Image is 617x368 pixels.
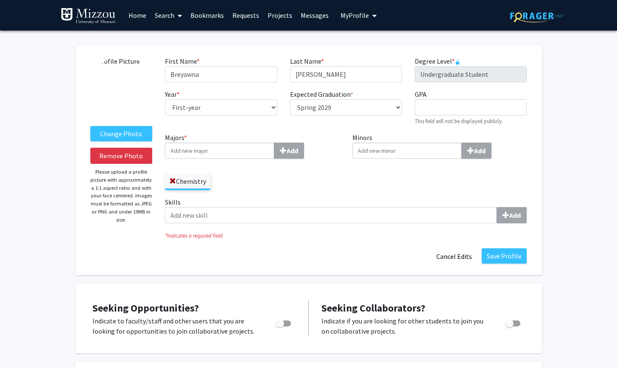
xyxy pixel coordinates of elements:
svg: This information is provided and automatically updated by University of Missouri and is not edita... [455,59,460,65]
label: Last Name [290,56,324,66]
button: Majors* [274,143,304,159]
div: Toggle [502,316,525,329]
label: Majors [165,132,340,159]
a: Bookmarks [186,0,228,30]
button: Remove Photo [90,148,153,164]
label: Expected Graduation [290,89,353,99]
a: Home [124,0,151,30]
span: My Profile [341,11,369,20]
p: Indicate to faculty/staff and other users that you are looking for opportunities to join collabor... [92,316,260,336]
div: Toggle [272,316,296,329]
label: Year [165,89,180,99]
a: Requests [228,0,263,30]
a: Projects [263,0,296,30]
input: Majors*Add [165,143,274,159]
button: Skills [497,207,527,223]
span: Seeking Collaborators? [321,301,425,315]
label: Degree Level [415,56,460,66]
span: Seeking Opportunities? [92,301,199,315]
label: Skills [165,197,527,223]
label: First Name [165,56,200,66]
button: Cancel Edits [431,248,477,264]
label: Minors [352,132,527,159]
i: Indicates a required field [165,232,527,240]
img: ForagerOne Logo [510,9,563,22]
a: Search [151,0,186,30]
b: Add [509,211,521,219]
img: University of Missouri Logo [61,8,116,25]
b: Add [474,146,486,155]
img: Profile Picture [90,56,154,120]
label: Chemistry [165,174,210,188]
input: MinorsAdd [352,143,462,159]
a: Messages [296,0,333,30]
iframe: Chat [6,330,36,362]
p: Please upload a profile picture with approximately a 1:1 aspect ratio and with your face centered... [90,168,153,224]
button: Save Profile [482,248,527,264]
input: SkillsAdd [165,207,497,223]
label: GPA [415,89,427,99]
b: Add [287,146,298,155]
button: Minors [461,143,491,159]
label: ChangeProfile Picture [90,126,153,141]
p: Indicate if you are looking for other students to join you on collaborative projects. [321,316,489,336]
small: This field will not be displayed publicly. [415,118,503,124]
